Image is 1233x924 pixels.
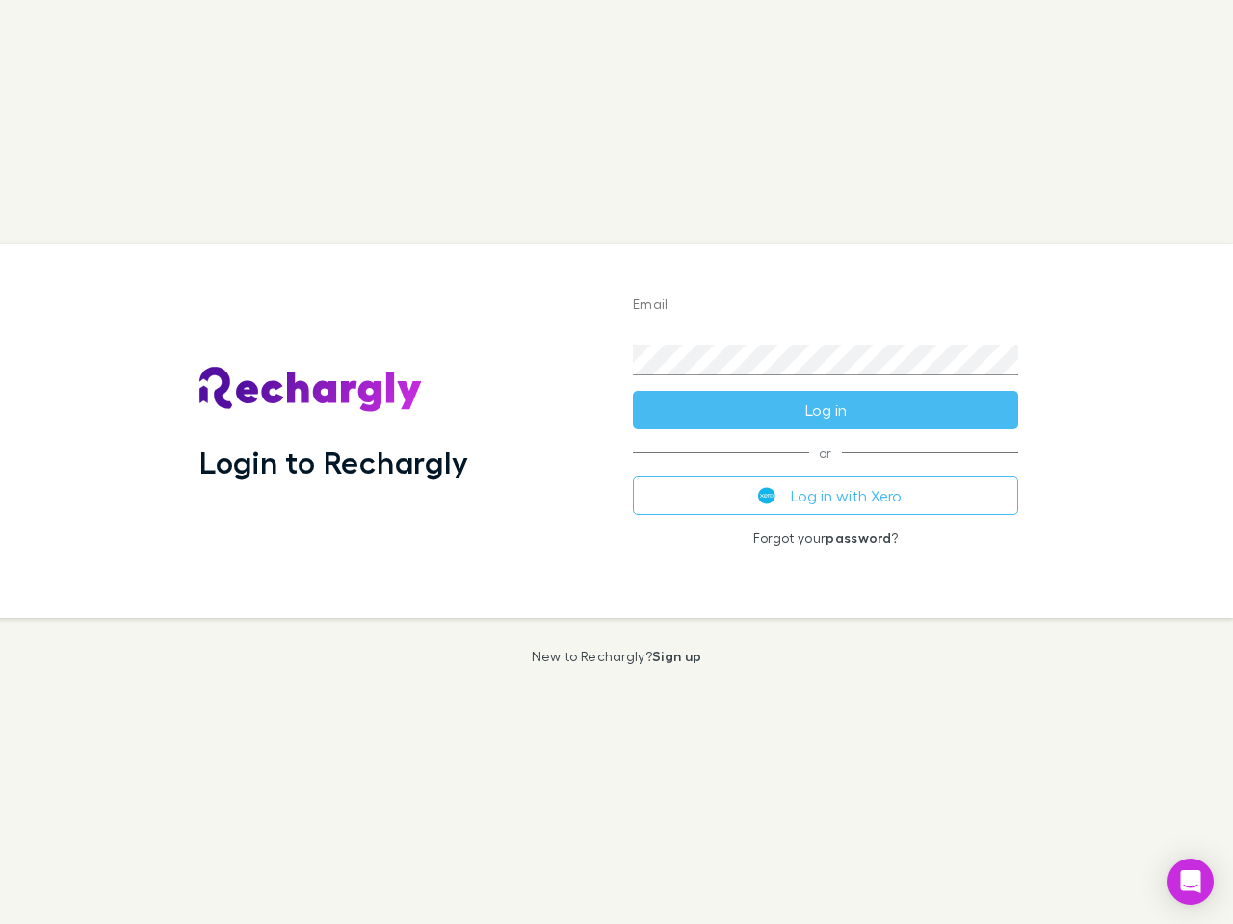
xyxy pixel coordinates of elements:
div: Open Intercom Messenger [1167,859,1214,905]
h1: Login to Rechargly [199,444,468,480]
img: Xero's logo [758,487,775,504]
a: password [826,529,891,546]
button: Log in with Xero [633,476,1018,515]
span: or [633,452,1018,453]
img: Rechargly's Logo [199,367,423,413]
p: New to Rechargly? [532,649,702,664]
button: Log in [633,391,1018,429]
p: Forgot your ? [633,530,1018,546]
a: Sign up [652,648,701,664]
